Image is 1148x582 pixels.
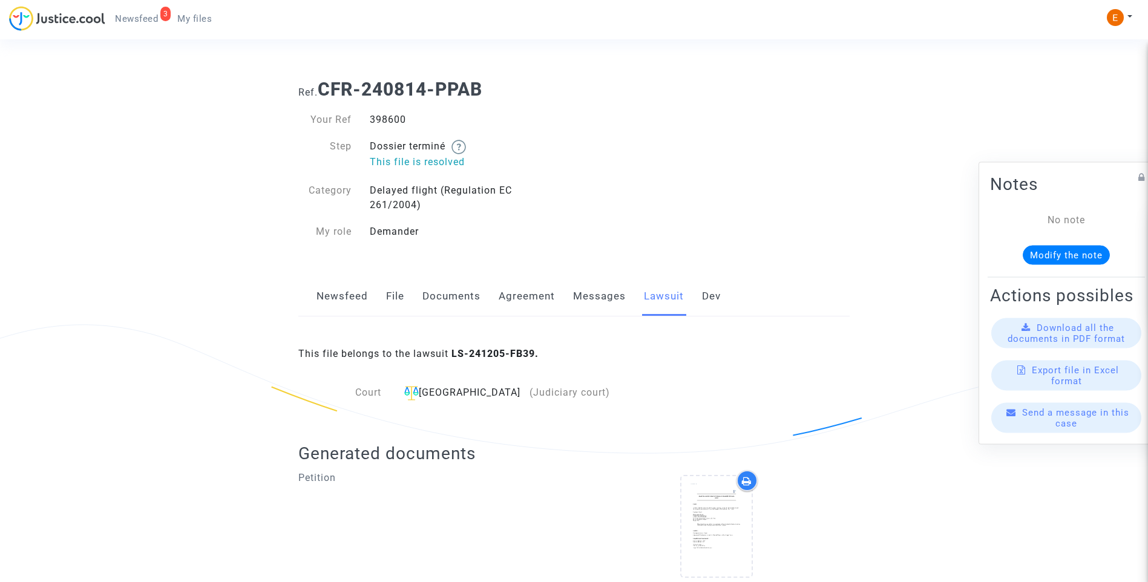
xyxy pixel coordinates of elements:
a: Messages [573,276,626,316]
span: Download all the documents in PDF format [1008,322,1125,344]
b: CFR-240814-PPAB [318,79,482,100]
h2: Generated documents [298,443,850,464]
a: My files [168,10,221,28]
span: Export file in Excel format [1032,365,1119,387]
a: File [386,276,404,316]
b: LS-241205-FB39. [451,348,539,359]
span: This file belongs to the lawsuit [298,348,539,359]
a: Dev [702,276,721,316]
div: 3 [160,7,171,21]
p: Petition [298,470,565,485]
h2: Notes [990,174,1143,195]
img: help.svg [451,140,466,154]
div: 398600 [361,113,574,127]
div: Court [298,385,390,401]
span: (Judiciary court) [530,387,610,398]
div: [GEOGRAPHIC_DATA] [399,385,626,401]
img: icon-faciliter-sm.svg [404,386,419,401]
p: This file is resolved [370,154,565,169]
h2: Actions possibles [990,285,1143,306]
div: Category [289,183,361,212]
div: Step [289,139,361,171]
span: Newsfeed [115,13,158,24]
div: No note [1008,213,1124,227]
span: My files [177,13,212,24]
span: Send a message in this case [1022,407,1129,429]
span: Ref. [298,87,318,98]
div: Dossier terminé [361,139,574,171]
a: 3Newsfeed [105,10,168,28]
div: My role [289,224,361,239]
div: Your Ref [289,113,361,127]
div: Delayed flight (Regulation EC 261/2004) [361,183,574,212]
a: Newsfeed [317,276,368,316]
button: Modify the note [1023,246,1110,265]
a: Agreement [499,276,555,316]
a: Documents [422,276,481,316]
a: Lawsuit [644,276,684,316]
div: Demander [361,224,574,239]
img: jc-logo.svg [9,6,105,31]
img: ACg8ocIeiFvHKe4dA5oeRFd_CiCnuxWUEc1A2wYhRJE3TTWt=s96-c [1107,9,1124,26]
